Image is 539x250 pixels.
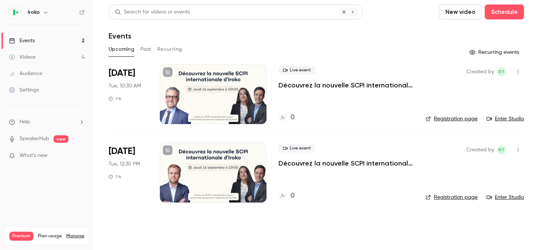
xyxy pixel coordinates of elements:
button: Upcoming [109,43,134,55]
h4: 0 [290,112,295,123]
div: Settings [9,86,39,94]
span: new [54,135,68,143]
li: help-dropdown-opener [9,118,85,126]
div: Sep 16 Tue, 12:30 PM (Europe/Paris) [109,142,148,202]
div: Videos [9,53,36,61]
a: Enter Studio [487,194,524,201]
span: Help [19,118,30,126]
h6: Iroko [28,9,40,16]
span: Premium [9,232,33,241]
span: Roxane Tranchard [497,67,506,76]
div: Audience [9,70,42,77]
div: Events [9,37,35,44]
a: Enter Studio [487,115,524,123]
span: Roxane Tranchard [497,145,506,154]
button: Recurring [157,43,182,55]
span: Tue, 10:30 AM [109,82,141,90]
h4: 0 [290,191,295,201]
span: Tue, 12:30 PM [109,160,140,168]
h1: Events [109,31,131,40]
div: 1 h [109,96,121,102]
div: Sep 16 Tue, 10:30 AM (Europe/Paris) [109,64,148,124]
div: 1 h [109,174,121,180]
img: Iroko [9,6,21,18]
span: RT [499,67,505,76]
button: Past [140,43,151,55]
a: Découvrez la nouvelle SCPI internationale signée [PERSON_NAME] [278,159,414,168]
button: Recurring events [466,46,524,58]
a: SpeakerHub [19,135,49,143]
span: Created by [466,145,494,154]
div: Search for videos or events [115,8,190,16]
span: RT [499,145,505,154]
a: Manage [66,233,84,239]
a: 0 [278,191,295,201]
button: New video [439,4,482,19]
span: [DATE] [109,145,135,157]
span: Created by [466,67,494,76]
span: [DATE] [109,67,135,79]
span: Live event [278,66,316,75]
a: Découvrez la nouvelle SCPI internationale signée [PERSON_NAME] (CGP) [278,81,414,90]
span: Plan usage [38,233,62,239]
a: 0 [278,112,295,123]
span: What's new [19,152,48,160]
a: Registration page [426,194,478,201]
span: Live event [278,144,316,153]
a: Registration page [426,115,478,123]
button: Schedule [485,4,524,19]
iframe: Noticeable Trigger [76,152,85,159]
